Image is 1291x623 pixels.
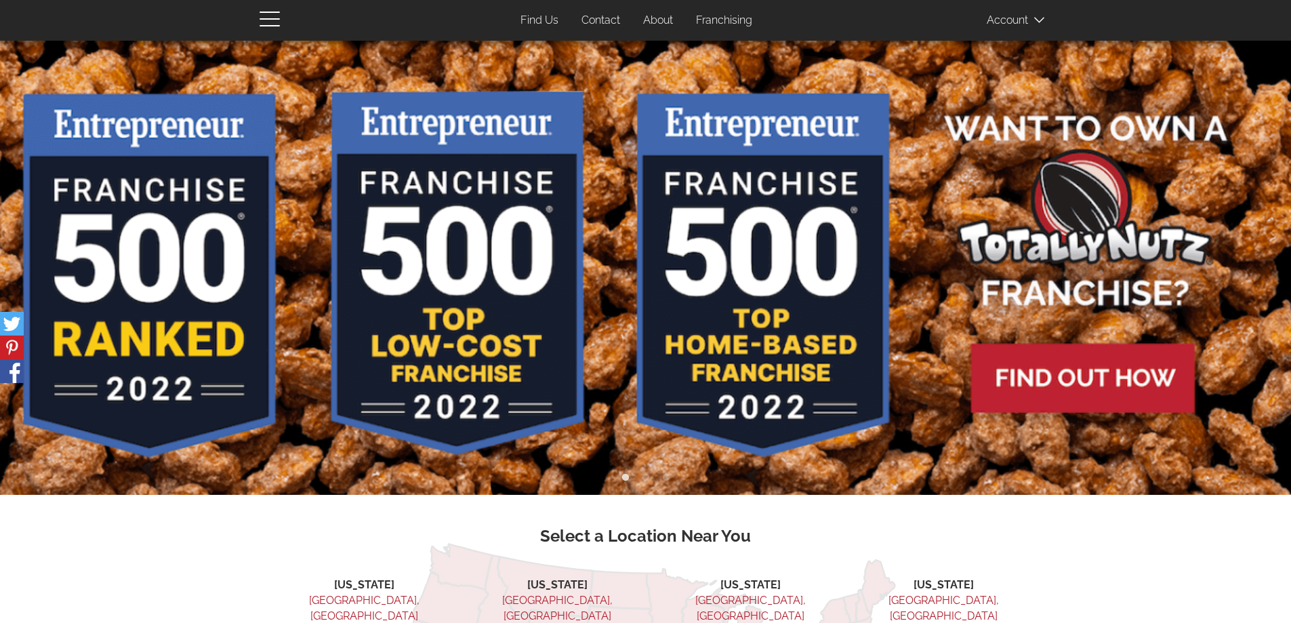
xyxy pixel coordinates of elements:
[510,7,569,34] a: Find Us
[639,471,653,485] button: 2 of 3
[888,594,999,622] a: [GEOGRAPHIC_DATA], [GEOGRAPHIC_DATA]
[571,7,630,34] a: Contact
[309,594,419,622] a: [GEOGRAPHIC_DATA], [GEOGRAPHIC_DATA]
[479,578,636,593] li: [US_STATE]
[672,578,829,593] li: [US_STATE]
[659,471,673,485] button: 3 of 3
[686,7,762,34] a: Franchising
[270,527,1022,545] h3: Select a Location Near You
[633,7,683,34] a: About
[502,594,613,622] a: [GEOGRAPHIC_DATA], [GEOGRAPHIC_DATA]
[619,471,632,485] button: 1 of 3
[695,594,806,622] a: [GEOGRAPHIC_DATA], [GEOGRAPHIC_DATA]
[286,578,443,593] li: [US_STATE]
[865,578,1022,593] li: [US_STATE]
